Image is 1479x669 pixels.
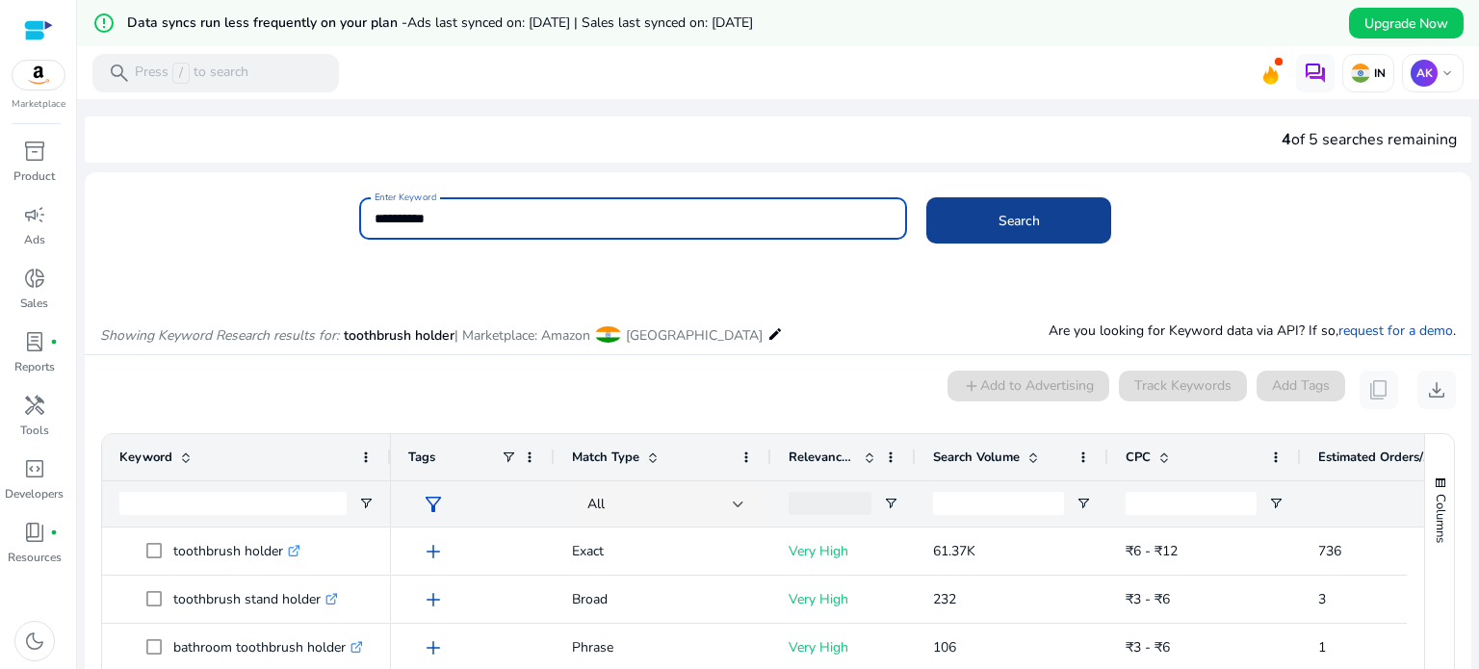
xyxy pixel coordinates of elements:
span: campaign [23,203,46,226]
span: add [422,636,445,659]
mat-label: Enter Keyword [375,191,436,204]
span: Keyword [119,449,172,466]
p: Resources [8,549,62,566]
p: AK [1411,60,1438,87]
button: Open Filter Menu [358,496,374,511]
div: of 5 searches remaining [1282,128,1457,151]
button: Open Filter Menu [1268,496,1284,511]
span: ₹3 - ₹6 [1126,638,1170,656]
span: book_4 [23,521,46,544]
span: Ads last synced on: [DATE] | Sales last synced on: [DATE] [407,13,753,32]
span: ₹3 - ₹6 [1126,590,1170,608]
span: 232 [933,590,956,608]
span: lab_profile [23,330,46,353]
span: search [108,62,131,85]
span: Upgrade Now [1364,13,1448,34]
span: Estimated Orders/Month [1318,449,1434,466]
span: 4 [1282,129,1291,150]
button: Search [926,197,1111,244]
span: fiber_manual_record [50,528,58,536]
span: 106 [933,638,956,656]
button: download [1417,371,1456,409]
p: bathroom toothbrush holder [173,628,363,667]
button: Upgrade Now [1349,8,1464,39]
input: CPC Filter Input [1126,492,1257,515]
span: All [587,495,605,513]
span: CPC [1126,449,1151,466]
p: Exact [572,531,754,571]
span: keyboard_arrow_down [1440,65,1455,81]
p: Reports [14,358,55,375]
span: download [1425,378,1448,401]
p: Very High [789,579,898,619]
button: Open Filter Menu [883,496,898,511]
h5: Data syncs run less frequently on your plan - [127,15,753,32]
p: Very High [789,628,898,667]
input: Keyword Filter Input [119,492,347,515]
p: Press to search [135,63,248,84]
span: Columns [1432,494,1449,543]
span: handyman [23,394,46,417]
span: 1 [1318,638,1326,656]
span: Search Volume [933,449,1020,466]
mat-icon: edit [767,322,783,346]
p: toothbrush stand holder [173,579,338,619]
p: Ads [24,231,45,248]
span: Relevance Score [789,449,856,466]
span: [GEOGRAPHIC_DATA] [626,326,763,345]
img: in.svg [1351,64,1370,83]
mat-icon: error_outline [92,12,116,35]
p: Are you looking for Keyword data via API? If so, . [1049,321,1456,341]
span: Match Type [572,449,639,466]
p: Tools [20,422,49,439]
span: | Marketplace: Amazon [454,326,590,345]
p: Phrase [572,628,754,667]
span: add [422,540,445,563]
span: toothbrush holder [344,326,454,345]
button: Open Filter Menu [1076,496,1091,511]
p: Sales [20,295,48,312]
input: Search Volume Filter Input [933,492,1064,515]
span: code_blocks [23,457,46,480]
span: add [422,588,445,611]
p: IN [1370,65,1386,81]
span: donut_small [23,267,46,290]
i: Showing Keyword Research results for: [100,326,339,345]
span: / [172,63,190,84]
a: request for a demo [1338,322,1453,340]
span: ₹6 - ₹12 [1126,542,1178,560]
span: inventory_2 [23,140,46,163]
span: filter_alt [422,493,445,516]
p: Product [13,167,55,185]
p: Broad [572,579,754,619]
span: 61.37K [933,542,975,560]
span: dark_mode [23,630,46,653]
p: Marketplace [12,97,65,112]
p: Very High [789,531,898,571]
span: Search [999,211,1040,231]
span: Tags [408,449,435,466]
span: 3 [1318,590,1326,608]
p: toothbrush holder [173,531,300,571]
span: 736 [1318,542,1341,560]
span: fiber_manual_record [50,338,58,346]
img: amazon.svg [13,61,65,90]
p: Developers [5,485,64,502]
